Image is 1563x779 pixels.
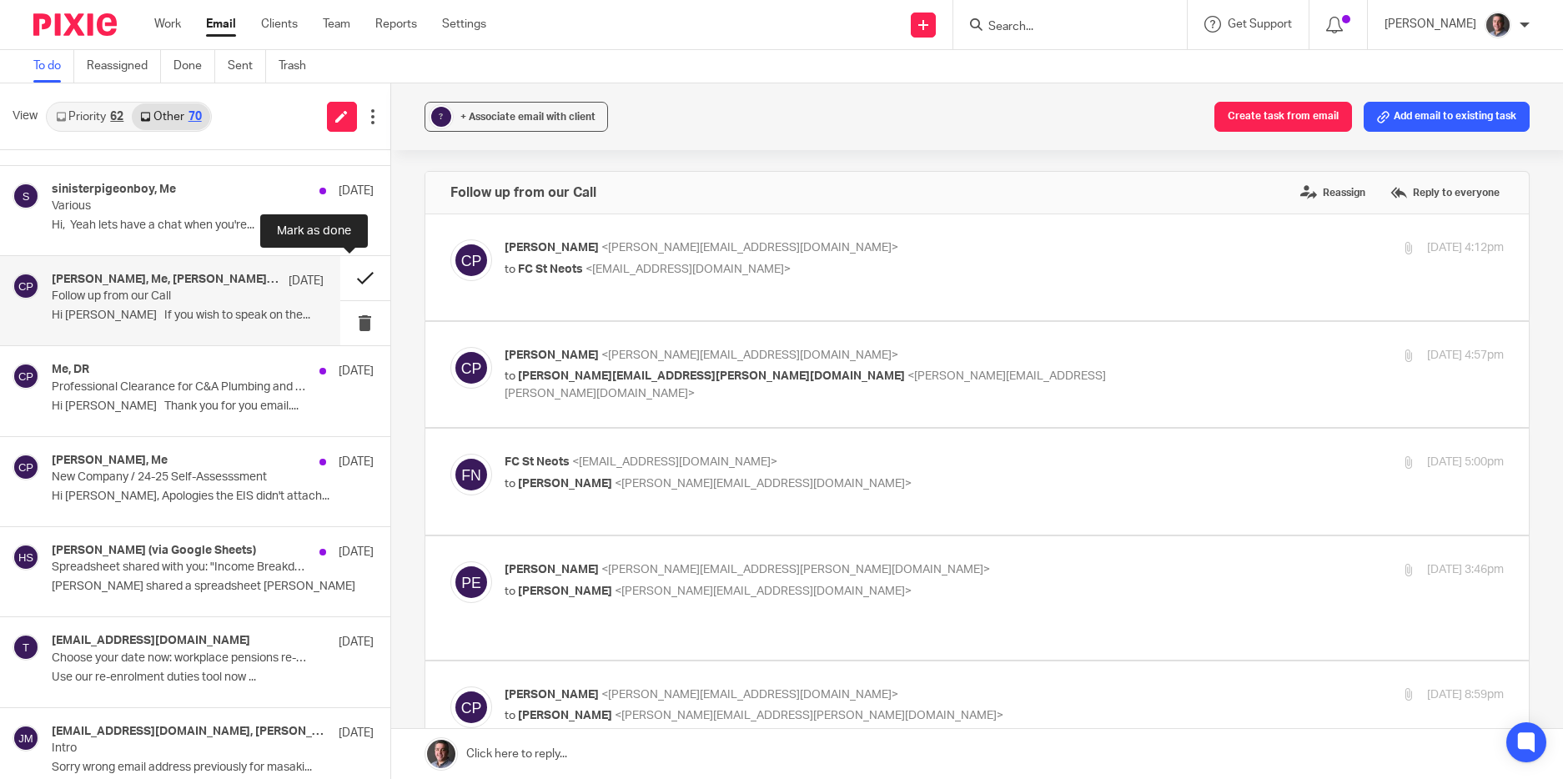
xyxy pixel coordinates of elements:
[601,349,898,361] span: <[PERSON_NAME][EMAIL_ADDRESS][DOMAIN_NAME]>
[1427,347,1504,364] p: [DATE] 4:57pm
[339,363,374,379] p: [DATE]
[505,370,515,382] span: to
[289,273,324,289] p: [DATE]
[87,50,161,83] a: Reassigned
[450,347,492,389] img: svg%3E
[110,111,123,123] div: 62
[13,273,39,299] img: svg%3E
[52,219,374,233] p: Hi, Yeah lets have a chat when you're...
[601,689,898,701] span: <[PERSON_NAME][EMAIL_ADDRESS][DOMAIN_NAME]>
[339,634,374,651] p: [DATE]
[505,689,599,701] span: [PERSON_NAME]
[33,13,117,36] img: Pixie
[52,671,374,685] p: Use our re-enrolment duties tool now ...
[339,454,374,470] p: [DATE]
[1296,180,1370,205] label: Reassign
[261,16,298,33] a: Clients
[339,544,374,560] p: [DATE]
[173,50,215,83] a: Done
[52,199,309,214] p: Various
[450,454,492,495] img: svg%3E
[450,184,596,201] h4: Follow up from our Call
[52,580,374,594] p: [PERSON_NAME] shared a spreadsheet [PERSON_NAME]
[450,239,492,281] img: svg%3E
[450,686,492,728] img: svg%3E
[13,454,39,480] img: svg%3E
[52,454,168,468] h4: [PERSON_NAME], Me
[33,50,74,83] a: To do
[505,349,599,361] span: [PERSON_NAME]
[1386,180,1504,205] label: Reply to everyone
[505,242,599,254] span: [PERSON_NAME]
[1228,18,1292,30] span: Get Support
[52,380,309,395] p: Professional Clearance for C&A Plumbing and Heating Services Ltd
[442,16,486,33] a: Settings
[505,710,515,721] span: to
[518,264,583,275] span: FC St Neots
[52,741,309,756] p: Intro
[505,564,599,575] span: [PERSON_NAME]
[339,183,374,199] p: [DATE]
[279,50,319,83] a: Trash
[154,16,181,33] a: Work
[518,710,612,721] span: [PERSON_NAME]
[52,761,374,775] p: Sorry wrong email address previously for masaki...
[518,586,612,597] span: [PERSON_NAME]
[52,490,374,504] p: Hi [PERSON_NAME], Apologies the EIS didn't attach...
[375,16,417,33] a: Reports
[323,16,350,33] a: Team
[52,273,280,287] h4: [PERSON_NAME], Me, [PERSON_NAME], FC St Neots, [PERSON_NAME]
[13,544,39,570] img: svg%3E
[460,112,596,122] span: + Associate email with client
[1427,686,1504,704] p: [DATE] 8:59pm
[13,183,39,209] img: svg%3E
[615,478,912,490] span: <[PERSON_NAME][EMAIL_ADDRESS][DOMAIN_NAME]>
[48,103,132,130] a: Priority62
[505,370,1106,400] span: <[PERSON_NAME][EMAIL_ADDRESS][PERSON_NAME][DOMAIN_NAME]>
[615,710,1003,721] span: <[PERSON_NAME][EMAIL_ADDRESS][PERSON_NAME][DOMAIN_NAME]>
[505,478,515,490] span: to
[13,634,39,661] img: svg%3E
[585,264,791,275] span: <[EMAIL_ADDRESS][DOMAIN_NAME]>
[518,478,612,490] span: [PERSON_NAME]
[1485,12,1511,38] img: CP%20Headshot.jpeg
[1364,102,1530,132] button: Add email to existing task
[52,289,269,304] p: Follow up from our Call
[1427,561,1504,579] p: [DATE] 3:46pm
[228,50,266,83] a: Sent
[52,544,256,558] h4: [PERSON_NAME] (via Google Sheets)
[13,108,38,125] span: View
[1214,102,1352,132] button: Create task from email
[505,586,515,597] span: to
[450,561,492,603] img: svg%3E
[52,634,250,648] h4: [EMAIL_ADDRESS][DOMAIN_NAME]
[572,456,777,468] span: <[EMAIL_ADDRESS][DOMAIN_NAME]>
[1427,239,1504,257] p: [DATE] 4:12pm
[518,370,905,382] span: [PERSON_NAME][EMAIL_ADDRESS][PERSON_NAME][DOMAIN_NAME]
[52,470,309,485] p: New Company / 24-25 Self-Assesssment
[52,400,374,414] p: Hi [PERSON_NAME] Thank you for you email....
[615,586,912,597] span: <[PERSON_NAME][EMAIL_ADDRESS][DOMAIN_NAME]>
[339,725,374,741] p: [DATE]
[431,107,451,127] div: ?
[1385,16,1476,33] p: [PERSON_NAME]
[52,651,309,666] p: Choose your date now: workplace pensions re-enrolment
[505,264,515,275] span: to
[505,456,570,468] span: FC St Neots
[13,725,39,751] img: svg%3E
[601,564,990,575] span: <[PERSON_NAME][EMAIL_ADDRESS][PERSON_NAME][DOMAIN_NAME]>
[206,16,236,33] a: Email
[987,20,1137,35] input: Search
[425,102,608,132] button: ? + Associate email with client
[52,183,176,197] h4: sinisterpigeonboy, Me
[188,111,202,123] div: 70
[52,560,309,575] p: Spreadsheet shared with you: "Income Breakdown.xlsx"
[52,725,330,739] h4: [EMAIL_ADDRESS][DOMAIN_NAME], [PERSON_NAME]
[132,103,209,130] a: Other70
[13,363,39,389] img: svg%3E
[52,309,324,323] p: Hi [PERSON_NAME] If you wish to speak on the...
[1427,454,1504,471] p: [DATE] 5:00pm
[601,242,898,254] span: <[PERSON_NAME][EMAIL_ADDRESS][DOMAIN_NAME]>
[52,363,89,377] h4: Me, DR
